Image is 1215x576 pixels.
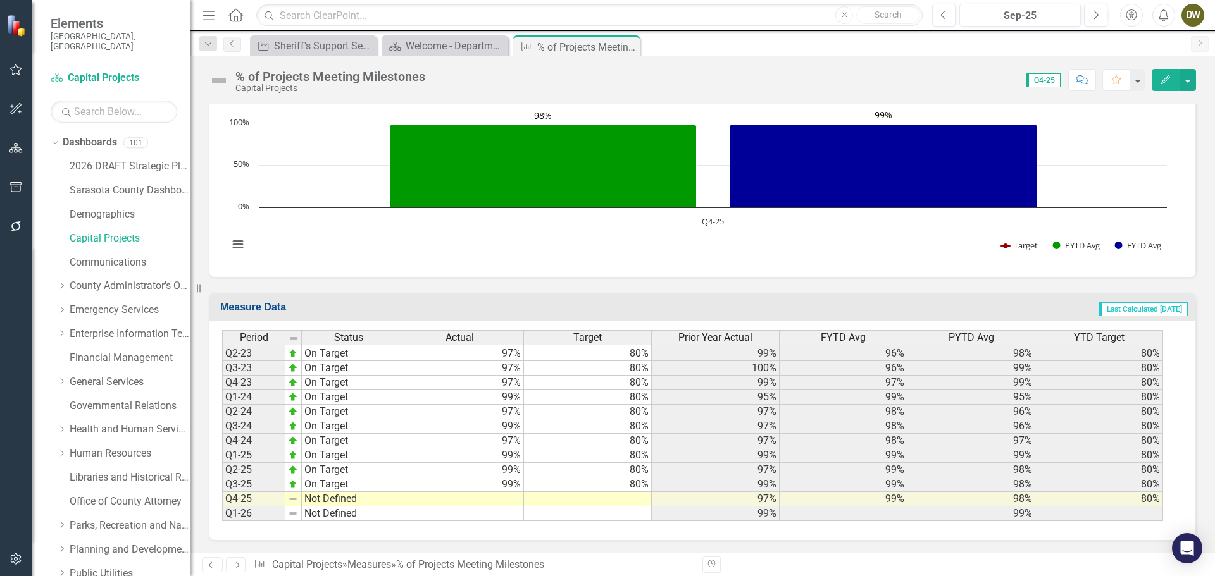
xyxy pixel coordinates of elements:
[1181,4,1204,27] button: DW
[222,492,285,506] td: Q4-25
[730,125,1037,208] path: Q4-25, 99. FYTD Avg.
[1035,419,1163,434] td: 80%
[235,70,425,83] div: % of Projects Meeting Milestones
[222,419,285,434] td: Q3-24
[390,125,697,208] g: PYTD Avg, series 2 of 3. Bar series with 1 bar.
[524,434,652,448] td: 80%
[302,506,396,521] td: Not Defined
[288,450,298,460] img: zOikAAAAAElFTkSuQmCC
[524,346,652,361] td: 80%
[652,390,780,405] td: 95%
[524,448,652,463] td: 80%
[573,332,602,343] span: Target
[70,183,190,198] a: Sarasota County Dashboard
[70,494,190,509] a: Office of County Attorney
[1035,361,1163,376] td: 80%
[70,231,190,246] a: Capital Projects
[875,9,902,20] span: Search
[780,477,907,492] td: 99%
[396,477,524,492] td: 99%
[302,463,396,477] td: On Target
[907,477,1035,492] td: 98%
[780,448,907,463] td: 99%
[70,255,190,270] a: Communications
[821,332,866,343] span: FYTD Avg
[1035,492,1163,506] td: 80%
[524,419,652,434] td: 80%
[780,346,907,361] td: 96%
[256,4,923,27] input: Search ClearPoint...
[222,376,285,390] td: Q4-23
[70,207,190,222] a: Demographics
[288,377,298,388] img: zOikAAAAAElFTkSuQmCC
[234,158,249,169] text: 50%
[51,101,177,123] input: Search Below...
[229,116,249,128] text: 100%
[524,390,652,405] td: 80%
[875,109,892,121] text: 99%
[396,448,524,463] td: 99%
[907,376,1035,390] td: 99%
[907,434,1035,448] td: 97%
[907,419,1035,434] td: 96%
[70,279,190,293] a: County Administrator's Office
[222,448,285,463] td: Q1-25
[288,348,298,358] img: zOikAAAAAElFTkSuQmCC
[70,399,190,414] a: Governmental Relations
[856,6,919,24] button: Search
[524,361,652,376] td: 80%
[302,477,396,492] td: On Target
[1035,405,1163,419] td: 80%
[396,361,524,376] td: 97%
[1035,376,1163,390] td: 80%
[1026,73,1061,87] span: Q4-25
[1035,448,1163,463] td: 80%
[652,434,780,448] td: 97%
[964,8,1076,23] div: Sep-25
[907,463,1035,477] td: 98%
[534,109,552,121] text: 98%
[907,405,1035,419] td: 96%
[730,125,1037,208] g: FYTD Avg, series 3 of 3. Bar series with 1 bar.
[288,508,298,518] img: 8DAGhfEEPCf229AAAAAElFTkSuQmCC
[70,159,190,174] a: 2026 DRAFT Strategic Plan
[406,38,505,54] div: Welcome - Department Snapshot
[70,470,190,485] a: Libraries and Historical Resources
[524,405,652,419] td: 80%
[652,419,780,434] td: 97%
[289,333,299,343] img: 8DAGhfEEPCf229AAAAAElFTkSuQmCC
[949,332,994,343] span: PYTD Avg
[70,327,190,341] a: Enterprise Information Technology
[537,39,637,55] div: % of Projects Meeting Milestones
[302,434,396,448] td: On Target
[222,75,1173,264] svg: Interactive chart
[396,405,524,419] td: 97%
[1115,240,1162,251] button: Show FYTD Avg
[907,448,1035,463] td: 99%
[1035,346,1163,361] td: 80%
[907,346,1035,361] td: 98%
[702,216,724,227] text: Q4-25
[907,492,1035,506] td: 98%
[288,363,298,373] img: zOikAAAAAElFTkSuQmCC
[229,236,247,254] button: View chart menu, Chart
[1172,533,1202,563] div: Open Intercom Messenger
[652,376,780,390] td: 99%
[302,492,396,506] td: Not Defined
[1053,240,1101,251] button: Show PYTD Avg
[288,407,298,417] img: zOikAAAAAElFTkSuQmCC
[396,376,524,390] td: 97%
[288,465,298,475] img: zOikAAAAAElFTkSuQmCC
[524,463,652,477] td: 80%
[1035,463,1163,477] td: 80%
[445,332,474,343] span: Actual
[1035,477,1163,492] td: 80%
[678,332,752,343] span: Prior Year Actual
[652,477,780,492] td: 99%
[288,494,298,504] img: 8DAGhfEEPCf229AAAAAElFTkSuQmCC
[652,463,780,477] td: 97%
[222,434,285,448] td: Q4-24
[780,361,907,376] td: 96%
[396,346,524,361] td: 97%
